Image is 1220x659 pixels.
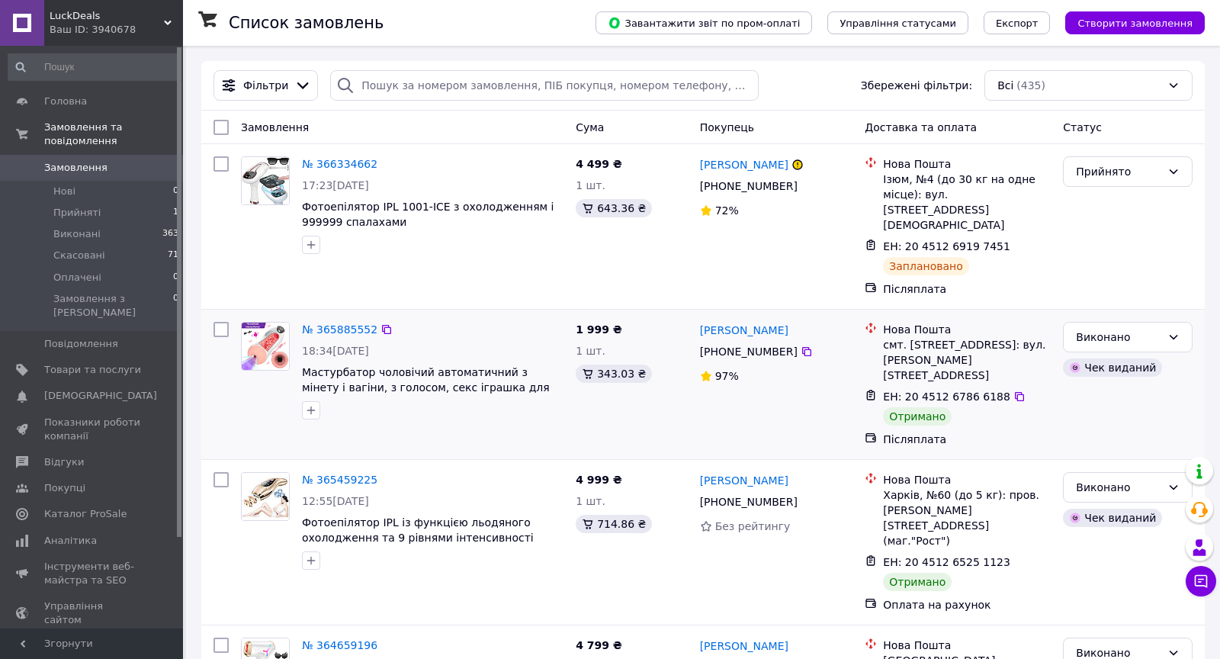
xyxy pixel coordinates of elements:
span: Завантажити звіт по пром-оплаті [608,16,800,30]
span: 12:55[DATE] [302,495,369,507]
span: 1 шт. [576,179,605,191]
span: Управління сайтом [44,600,141,627]
div: Нова Пошта [883,472,1051,487]
span: Повідомлення [44,337,118,351]
a: [PERSON_NAME] [700,638,788,654]
span: LuckDeals [50,9,164,23]
button: Чат з покупцем [1186,566,1216,596]
span: 0 [173,271,178,284]
span: 71 [168,249,178,262]
div: Ваш ID: 3940678 [50,23,183,37]
a: [PERSON_NAME] [700,323,788,338]
span: Нові [53,185,75,198]
a: Фото товару [241,156,290,205]
span: Оплачені [53,271,101,284]
a: № 366334662 [302,158,377,170]
span: 0 [173,292,178,320]
div: Заплановано [883,257,969,275]
span: ЕН: 20 4512 6919 7451 [883,240,1010,252]
div: Отримано [883,573,952,591]
span: 17:23[DATE] [302,179,369,191]
div: Чек виданий [1063,358,1162,377]
span: Товари та послуги [44,363,141,377]
a: Фото товару [241,322,290,371]
img: Фото товару [242,157,289,204]
span: Замовлення [44,161,108,175]
span: Без рейтингу [715,520,791,532]
div: Оплата на рахунок [883,597,1051,612]
div: [PHONE_NUMBER] [697,491,801,513]
div: Виконано [1076,479,1161,496]
span: 97% [715,370,739,382]
a: [PERSON_NAME] [700,157,788,172]
span: 4 999 ₴ [576,474,622,486]
div: Післяплата [883,281,1051,297]
input: Пошук за номером замовлення, ПІБ покупця, номером телефону, Email, номером накладної [330,70,759,101]
a: [PERSON_NAME] [700,473,788,488]
div: Виконано [1076,329,1161,346]
a: № 364659196 [302,639,377,651]
img: Фото товару [242,473,289,520]
span: ЕН: 20 4512 6525 1123 [883,556,1010,568]
span: Аналітика [44,534,97,548]
button: Управління статусами [827,11,968,34]
div: Отримано [883,407,952,426]
span: Прийняті [53,206,101,220]
span: Виконані [53,227,101,241]
div: смт. [STREET_ADDRESS]: вул. [PERSON_NAME][STREET_ADDRESS] [883,337,1051,383]
span: Створити замовлення [1077,18,1193,29]
span: Відгуки [44,455,84,469]
span: 4 799 ₴ [576,639,622,651]
a: Фотоепілятор IPL із функцією льодяного охолодження та 9 рівнями інтенсивності [302,516,534,544]
span: Інструменти веб-майстра та SEO [44,560,141,587]
span: 0 [173,185,178,198]
span: 1 шт. [576,345,605,357]
span: Скасовані [53,249,105,262]
a: Фотоепілятор IPL 1001-ICE з охолодженням і 999999 спалахами [302,201,554,228]
div: Післяплата [883,432,1051,447]
span: Статус [1063,121,1102,133]
span: Показники роботи компанії [44,416,141,443]
span: 18:34[DATE] [302,345,369,357]
span: Замовлення [241,121,309,133]
a: № 365459225 [302,474,377,486]
span: Збережені фільтри: [861,78,972,93]
span: Експорт [996,18,1039,29]
input: Пошук [8,53,180,81]
span: ЕН: 20 4512 6786 6188 [883,391,1010,403]
a: Мастурбатор чоловічий автоматичний з мінету і вагіни, з голосом, секс іграшка для чоловіків [302,366,550,409]
span: Замовлення з [PERSON_NAME] [53,292,173,320]
a: Створити замовлення [1050,16,1205,28]
span: 363 [162,227,178,241]
span: Покупець [700,121,754,133]
span: Фільтри [243,78,288,93]
div: Прийнято [1076,163,1161,180]
button: Завантажити звіт по пром-оплаті [596,11,812,34]
div: 643.36 ₴ [576,199,652,217]
span: 72% [715,204,739,217]
span: 4 499 ₴ [576,158,622,170]
span: Всі [997,78,1013,93]
div: [PHONE_NUMBER] [697,341,801,362]
div: 343.03 ₴ [576,365,652,383]
span: 1 шт. [576,495,605,507]
div: Харків, №60 (до 5 кг): пров. [PERSON_NAME][STREET_ADDRESS] (маг."Рост") [883,487,1051,548]
div: Нова Пошта [883,638,1051,653]
button: Створити замовлення [1065,11,1205,34]
span: [DEMOGRAPHIC_DATA] [44,389,157,403]
span: Каталог ProSale [44,507,127,521]
div: Нова Пошта [883,322,1051,337]
span: (435) [1016,79,1045,92]
span: Управління статусами [840,18,956,29]
a: № 365885552 [302,323,377,336]
span: Покупці [44,481,85,495]
span: 1 [173,206,178,220]
div: [PHONE_NUMBER] [697,175,801,197]
div: 714.86 ₴ [576,515,652,533]
span: Доставка та оплата [865,121,977,133]
span: Замовлення та повідомлення [44,121,183,148]
span: Головна [44,95,87,108]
